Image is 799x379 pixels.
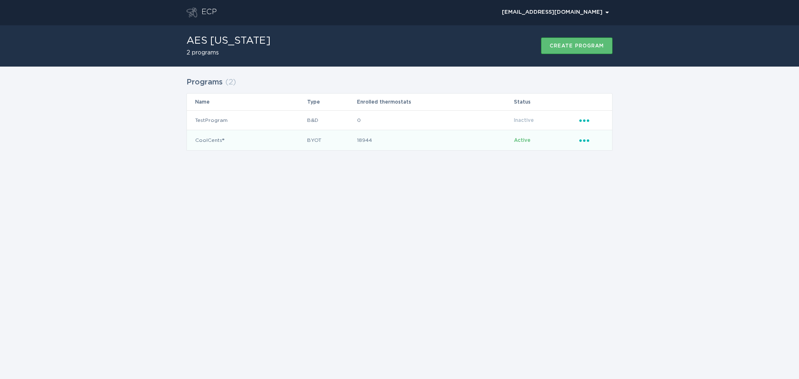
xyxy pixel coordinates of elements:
[187,94,612,110] tr: Table Headers
[186,75,223,90] h2: Programs
[187,130,307,150] td: CoolCents®
[579,116,604,125] div: Popover menu
[502,10,609,15] div: [EMAIL_ADDRESS][DOMAIN_NAME]
[186,36,270,46] h1: AES [US_STATE]
[307,110,357,130] td: B&D
[357,130,513,150] td: 18944
[498,6,613,19] div: Popover menu
[579,136,604,145] div: Popover menu
[514,118,534,123] span: Inactive
[225,79,236,86] span: ( 2 )
[187,94,307,110] th: Name
[541,37,613,54] button: Create program
[186,7,197,17] button: Go to dashboard
[357,94,513,110] th: Enrolled thermostats
[187,110,612,130] tr: 6c9ec73f3c2e44daabe373d3f8dd1749
[307,94,357,110] th: Type
[514,138,531,143] span: Active
[307,130,357,150] td: BYOT
[201,7,217,17] div: ECP
[186,50,270,56] h2: 2 programs
[498,6,613,19] button: Open user account details
[550,43,604,48] div: Create program
[187,110,307,130] td: TestProgram
[357,110,513,130] td: 0
[514,94,579,110] th: Status
[187,130,612,150] tr: 2df74759bc1d4f429dc9e1cf41aeba94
